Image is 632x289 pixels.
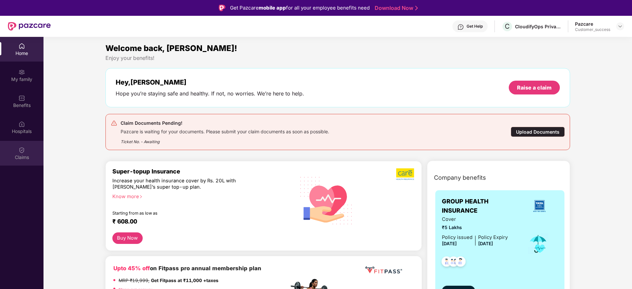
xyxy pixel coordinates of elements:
span: [DATE] [442,241,457,246]
div: Policy Expiry [478,234,508,241]
div: Hope you’re staying safe and healthy. If not, no worries. We’re here to help. [116,90,304,97]
img: Stroke [415,5,418,12]
img: fppp.png [364,264,403,276]
div: Customer_success [575,27,610,32]
div: Hey, [PERSON_NAME] [116,78,304,86]
img: icon [528,233,549,255]
img: svg+xml;base64,PHN2ZyBpZD0iSGVscC0zMngzMiIgeG1sbnM9Imh0dHA6Ly93d3cudzMub3JnLzIwMDAvc3ZnIiB3aWR0aD... [457,24,464,30]
div: CloudifyOps Private Limited [515,23,561,30]
div: Get Pazcare for all your employee benefits need [230,4,370,12]
img: svg+xml;base64,PHN2ZyB4bWxucz0iaHR0cDovL3d3dy53My5vcmcvMjAwMC9zdmciIHhtbG5zOnhsaW5rPSJodHRwOi8vd3... [295,168,358,232]
div: Starting from as low as [112,211,261,215]
b: Upto 45% off [113,265,150,272]
img: svg+xml;base64,PHN2ZyBpZD0iQmVuZWZpdHMiIHhtbG5zPSJodHRwOi8vd3d3LnczLm9yZy8yMDAwL3N2ZyIgd2lkdGg9Ij... [18,95,25,101]
img: svg+xml;base64,PHN2ZyBpZD0iRHJvcGRvd24tMzJ4MzIiIHhtbG5zPSJodHRwOi8vd3d3LnczLm9yZy8yMDAwL3N2ZyIgd2... [618,24,623,29]
img: insurerLogo [531,197,548,215]
img: New Pazcare Logo [8,22,51,31]
div: Know more [112,194,285,198]
img: b5dec4f62d2307b9de63beb79f102df3.png [396,168,415,180]
img: svg+xml;base64,PHN2ZyB4bWxucz0iaHR0cDovL3d3dy53My5vcmcvMjAwMC9zdmciIHdpZHRoPSI0OC45MTUiIGhlaWdodD... [445,254,462,271]
img: svg+xml;base64,PHN2ZyB4bWxucz0iaHR0cDovL3d3dy53My5vcmcvMjAwMC9zdmciIHdpZHRoPSI0OC45NDMiIGhlaWdodD... [439,254,455,271]
a: Download Now [375,5,416,12]
span: Cover [442,216,508,223]
div: Raise a claim [517,84,552,91]
div: Ticket No. - Awaiting [121,135,329,145]
img: svg+xml;base64,PHN2ZyBpZD0iQ2xhaW0iIHhtbG5zPSJodHRwOi8vd3d3LnczLm9yZy8yMDAwL3N2ZyIgd2lkdGg9IjIwIi... [18,147,25,153]
b: on Fitpass pro annual membership plan [113,265,261,272]
del: MRP ₹19,999, [119,278,150,283]
img: svg+xml;base64,PHN2ZyB4bWxucz0iaHR0cDovL3d3dy53My5vcmcvMjAwMC9zdmciIHdpZHRoPSI0OC45NDMiIGhlaWdodD... [452,254,469,271]
div: Pazcare [575,21,610,27]
img: svg+xml;base64,PHN2ZyBpZD0iSG9zcGl0YWxzIiB4bWxucz0iaHR0cDovL3d3dy53My5vcmcvMjAwMC9zdmciIHdpZHRoPS... [18,121,25,127]
span: right [139,195,143,198]
div: ₹ 608.00 [112,218,282,226]
img: svg+xml;base64,PHN2ZyBpZD0iSG9tZSIgeG1sbnM9Imh0dHA6Ly93d3cudzMub3JnLzIwMDAvc3ZnIiB3aWR0aD0iMjAiIG... [18,43,25,49]
div: Policy issued [442,234,473,241]
div: Claim Documents Pending! [121,119,329,127]
span: [DATE] [478,241,493,246]
img: svg+xml;base64,PHN2ZyB3aWR0aD0iMjAiIGhlaWdodD0iMjAiIHZpZXdCb3g9IjAgMCAyMCAyMCIgZmlsbD0ibm9uZSIgeG... [18,69,25,75]
button: Buy Now [112,232,143,244]
div: Increase your health insurance cover by Rs. 20L with [PERSON_NAME]’s super top-up plan. [112,178,260,191]
span: C [505,22,510,30]
span: Company benefits [434,173,486,182]
div: Get Help [467,24,483,29]
strong: mobile app [259,5,286,11]
span: GROUP HEALTH INSURANCE [442,197,521,216]
img: Logo [219,5,225,11]
span: Welcome back, [PERSON_NAME]! [105,43,237,53]
div: Upload Documents [511,127,565,137]
strong: Get Fitpass at ₹11,000 +taxes [151,278,218,283]
div: Enjoy your benefits! [105,55,570,62]
div: Pazcare is waiting for your documents. Please submit your claim documents as soon as possible. [121,127,329,135]
div: Super-topup Insurance [112,168,289,175]
img: svg+xml;base64,PHN2ZyB4bWxucz0iaHR0cDovL3d3dy53My5vcmcvMjAwMC9zdmciIHdpZHRoPSIyNCIgaGVpZ2h0PSIyNC... [111,120,117,126]
span: ₹5 Lakhs [442,224,508,231]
